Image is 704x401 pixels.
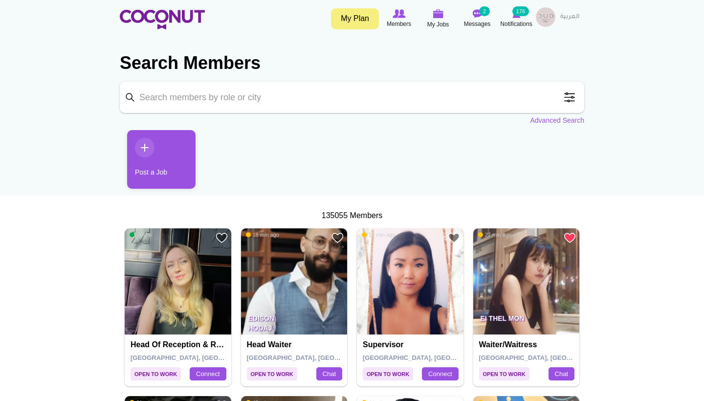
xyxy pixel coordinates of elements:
[331,232,344,244] a: Add to Favourites
[363,354,502,361] span: [GEOGRAPHIC_DATA], [GEOGRAPHIC_DATA]
[120,82,584,113] input: Search members by role or city
[422,367,458,381] a: Connect
[247,354,386,361] span: [GEOGRAPHIC_DATA], [GEOGRAPHIC_DATA]
[362,231,395,238] span: 18 min ago
[120,10,205,29] img: Home
[464,19,491,29] span: Messages
[247,340,344,349] h4: Head Waiter
[555,7,584,27] a: العربية
[512,6,529,16] small: 176
[363,340,460,349] h4: Supervisor
[379,7,418,30] a: Browse Members Members
[448,232,460,244] a: Add to Favourites
[247,367,297,380] span: Open to Work
[500,19,532,29] span: Notifications
[427,20,449,29] span: My Jobs
[458,7,497,30] a: Messages Messages 2
[433,9,443,18] img: My Jobs
[190,367,226,381] a: Connect
[549,367,574,381] a: Chat
[246,231,279,238] span: 18 min ago
[473,307,580,334] p: Ei Thel Mon
[241,307,348,334] p: Edison Hodaj
[131,340,228,349] h4: Head of Reception & Reservations
[120,51,584,75] h2: Search Members
[478,231,511,238] span: 27 min ago
[363,367,413,380] span: Open to Work
[497,7,536,30] a: Notifications Notifications 176
[120,210,584,222] div: 135055 Members
[479,6,490,16] small: 2
[216,232,228,244] a: Add to Favourites
[331,8,379,29] a: My Plan
[120,130,188,196] li: 1 / 1
[130,231,152,238] span: Online
[479,340,576,349] h4: Waiter/Waitress
[479,354,618,361] span: [GEOGRAPHIC_DATA], [GEOGRAPHIC_DATA]
[127,130,196,189] a: Post a Job
[530,115,584,125] a: Advanced Search
[512,9,521,18] img: Notifications
[479,367,529,380] span: Open to Work
[131,367,181,380] span: Open to Work
[131,354,270,361] span: [GEOGRAPHIC_DATA], [GEOGRAPHIC_DATA]
[472,9,482,18] img: Messages
[418,7,458,30] a: My Jobs My Jobs
[316,367,342,381] a: Chat
[564,232,576,244] a: Remove from Favourites
[393,9,405,18] img: Browse Members
[387,19,411,29] span: Members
